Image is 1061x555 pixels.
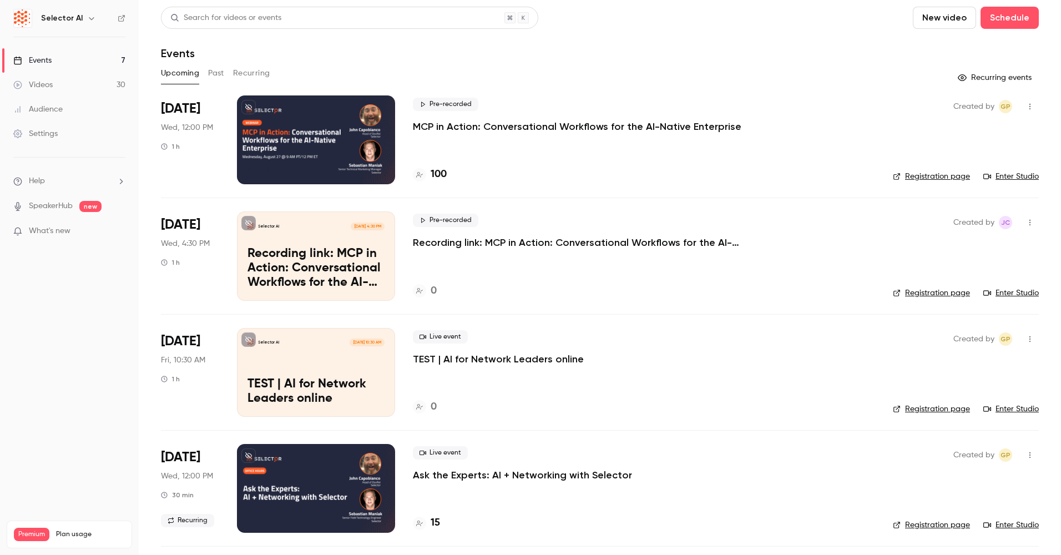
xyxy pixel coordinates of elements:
[893,171,970,182] a: Registration page
[413,330,468,344] span: Live event
[161,332,200,350] span: [DATE]
[1001,448,1011,462] span: GP
[161,514,214,527] span: Recurring
[237,328,395,417] a: TEST | AI for Network Leaders onlineSelector AI[DATE] 10:30 AMTEST | AI for Network Leaders online
[170,12,281,24] div: Search for videos or events
[258,340,279,345] p: Selector AI
[161,258,180,267] div: 1 h
[161,211,219,300] div: Aug 27 Wed, 4:30 PM (America/Toronto)
[161,142,180,151] div: 1 h
[913,7,976,29] button: New video
[14,528,49,541] span: Premium
[1001,332,1011,346] span: GP
[893,403,970,415] a: Registration page
[999,332,1012,346] span: Gianna Papagni
[431,516,440,531] h4: 15
[413,167,447,182] a: 100
[983,171,1039,182] a: Enter Studio
[161,64,199,82] button: Upcoming
[1001,216,1010,229] span: JC
[981,7,1039,29] button: Schedule
[413,446,468,460] span: Live event
[13,175,125,187] li: help-dropdown-opener
[112,226,125,236] iframe: Noticeable Trigger
[208,64,224,82] button: Past
[893,519,970,531] a: Registration page
[350,339,384,346] span: [DATE] 10:30 AM
[258,224,279,229] p: Selector AI
[161,355,205,366] span: Fri, 10:30 AM
[161,491,194,500] div: 30 min
[431,167,447,182] h4: 100
[413,120,741,133] a: MCP in Action: Conversational Workflows for the AI-Native Enterprise
[413,516,440,531] a: 15
[233,64,270,82] button: Recurring
[161,444,219,533] div: Sep 17 Wed, 12:00 PM (America/New York)
[79,201,102,212] span: new
[431,284,437,299] h4: 0
[161,47,195,60] h1: Events
[237,211,395,300] a: Recording link: MCP in Action: Conversational Workflows for the AI-Native EnterpriseSelector AI[D...
[953,332,994,346] span: Created by
[351,223,384,230] span: [DATE] 4:30 PM
[13,104,63,115] div: Audience
[56,530,125,539] span: Plan usage
[983,287,1039,299] a: Enter Studio
[999,216,1012,229] span: John Capobianco
[161,122,213,133] span: Wed, 12:00 PM
[413,400,437,415] a: 0
[953,100,994,113] span: Created by
[413,284,437,299] a: 0
[953,69,1039,87] button: Recurring events
[13,55,52,66] div: Events
[161,95,219,184] div: Aug 27 Wed, 12:00 PM (America/New York)
[161,471,213,482] span: Wed, 12:00 PM
[41,13,83,24] h6: Selector AI
[999,100,1012,113] span: Gianna Papagni
[983,403,1039,415] a: Enter Studio
[413,352,584,366] a: TEST | AI for Network Leaders online
[413,98,478,111] span: Pre-recorded
[247,377,385,406] p: TEST | AI for Network Leaders online
[893,287,970,299] a: Registration page
[413,236,746,249] a: Recording link: MCP in Action: Conversational Workflows for the AI-Native Enterprise
[13,79,53,90] div: Videos
[29,175,45,187] span: Help
[953,448,994,462] span: Created by
[13,128,58,139] div: Settings
[14,9,32,27] img: Selector AI
[161,448,200,466] span: [DATE]
[29,225,70,237] span: What's new
[953,216,994,229] span: Created by
[161,216,200,234] span: [DATE]
[161,328,219,417] div: Sep 12 Fri, 9:30 AM (America/Chicago)
[983,519,1039,531] a: Enter Studio
[431,400,437,415] h4: 0
[161,375,180,384] div: 1 h
[413,214,478,227] span: Pre-recorded
[29,200,73,212] a: SpeakerHub
[413,468,632,482] a: Ask the Experts: AI + Networking with Selector
[1001,100,1011,113] span: GP
[247,247,385,290] p: Recording link: MCP in Action: Conversational Workflows for the AI-Native Enterprise
[161,100,200,118] span: [DATE]
[999,448,1012,462] span: Gianna Papagni
[161,238,210,249] span: Wed, 4:30 PM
